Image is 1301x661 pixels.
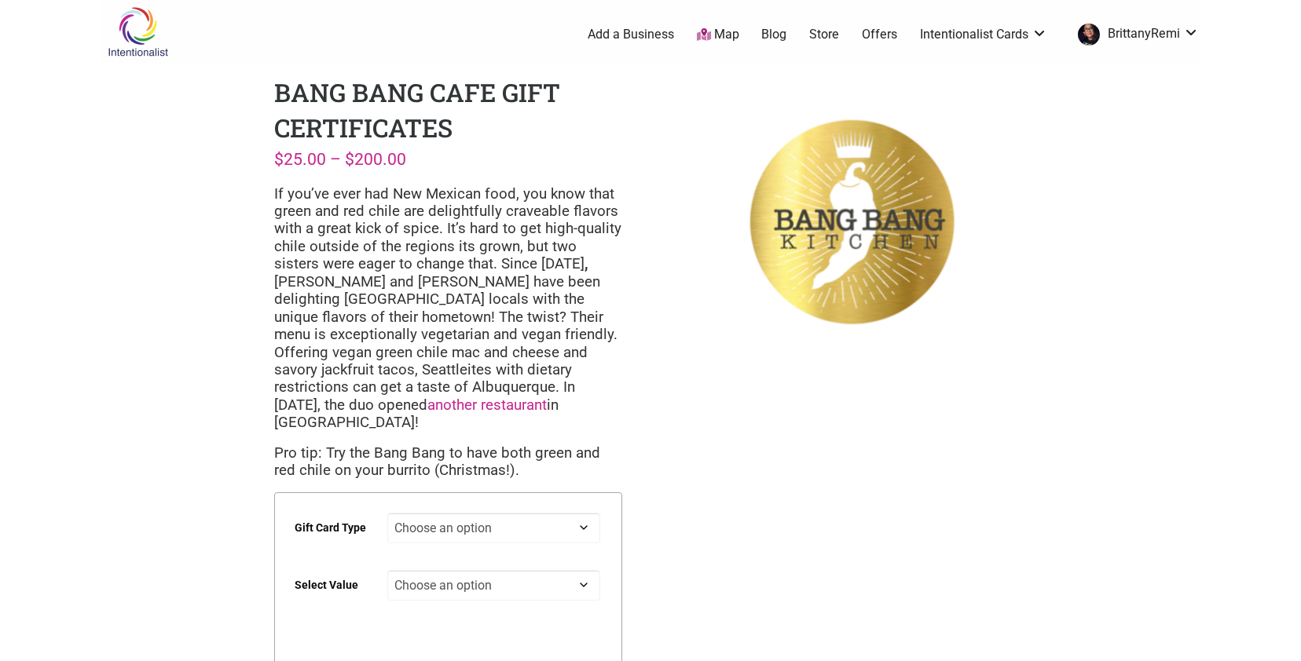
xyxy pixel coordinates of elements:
[295,568,358,603] label: Select Value
[274,75,560,144] h1: Bang Bang Cafe Gift Certificates
[679,75,1027,372] img: Bang Bang Gift Certificate
[274,149,284,169] span: $
[274,444,622,480] p: Pro tip: Try the Bang Bang to have both green and red chile on your burrito (Christmas!).
[295,510,366,546] label: Gift Card Type
[345,149,354,169] span: $
[274,149,326,169] bdi: 25.00
[862,26,897,43] a: Offers
[588,26,674,43] a: Add a Business
[1070,20,1199,49] a: BrittanyRemi
[809,26,839,43] a: Store
[920,26,1047,43] a: Intentionalist Cards
[274,185,622,432] p: If you’ve ever had New Mexican food, you know that green and red chile are delightfully craveable...
[761,26,786,43] a: Blog
[585,255,588,272] strong: ,
[330,149,341,169] span: –
[427,396,547,414] a: another restaurant
[345,149,406,169] bdi: 200.00
[101,6,175,57] img: Intentionalist
[697,26,739,44] a: Map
